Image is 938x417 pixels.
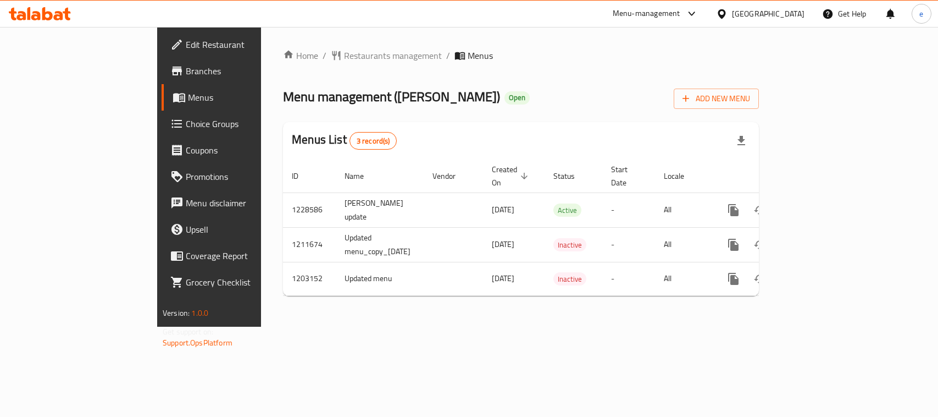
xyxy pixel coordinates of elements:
span: [DATE] [492,202,514,217]
a: Promotions [162,163,314,190]
div: Inactive [553,272,586,286]
button: more [720,266,747,292]
span: Start Date [611,163,642,189]
span: Menu disclaimer [186,196,305,210]
span: Vendor [432,169,470,183]
span: Active [553,204,581,217]
span: Choice Groups [186,117,305,130]
span: Open [504,93,530,102]
button: Change Status [747,197,773,223]
button: more [720,232,747,258]
a: Edit Restaurant [162,31,314,58]
span: Add New Menu [682,92,750,106]
button: more [720,197,747,223]
span: Menus [188,91,305,104]
td: All [655,227,712,262]
span: Get support on: [163,325,213,339]
span: Edit Restaurant [186,38,305,51]
span: Menus [468,49,493,62]
div: Menu-management [613,7,680,20]
span: e [919,8,923,20]
a: Choice Groups [162,111,314,137]
td: All [655,193,712,227]
h2: Menus List [292,131,397,150]
td: All [655,262,712,295]
span: Coupons [186,144,305,157]
span: ID [292,169,313,183]
td: Updated menu [336,262,424,295]
td: Updated menu_copy_[DATE] [336,227,424,262]
a: Upsell [162,216,314,243]
span: [DATE] [492,237,514,251]
a: Restaurants management [331,49,442,62]
a: Coupons [162,137,314,163]
div: Export file [728,128,754,154]
li: / [446,49,450,62]
td: [PERSON_NAME] update [336,193,424,227]
td: - [602,193,655,227]
table: enhanced table [283,160,835,296]
span: Created On [492,163,531,189]
nav: breadcrumb [283,49,759,62]
a: Menus [162,84,314,111]
span: 3 record(s) [350,136,397,146]
span: Menu management ( [PERSON_NAME] ) [283,84,500,109]
span: Upsell [186,223,305,236]
span: Branches [186,64,305,78]
a: Branches [162,58,314,84]
div: [GEOGRAPHIC_DATA] [732,8,804,20]
button: Change Status [747,232,773,258]
span: Coverage Report [186,249,305,262]
span: Promotions [186,170,305,183]
span: Status [553,169,589,183]
span: Name [345,169,378,183]
div: Active [553,204,581,217]
td: - [602,262,655,295]
div: Total records count [349,132,397,150]
li: / [323,49,326,62]
a: Support.OpsPlatform [163,336,232,350]
a: Grocery Checklist [162,269,314,295]
span: Inactive [553,273,586,286]
span: Grocery Checklist [186,276,305,289]
td: - [602,227,655,262]
button: Change Status [747,266,773,292]
span: [DATE] [492,271,514,286]
th: Actions [712,160,835,193]
span: Inactive [553,239,586,251]
button: Add New Menu [674,89,759,109]
span: Locale [664,169,698,183]
a: Menu disclaimer [162,190,314,216]
span: Version: [163,306,190,320]
a: Coverage Report [162,243,314,269]
span: Restaurants management [344,49,442,62]
div: Open [504,91,530,105]
span: 1.0.0 [191,306,208,320]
